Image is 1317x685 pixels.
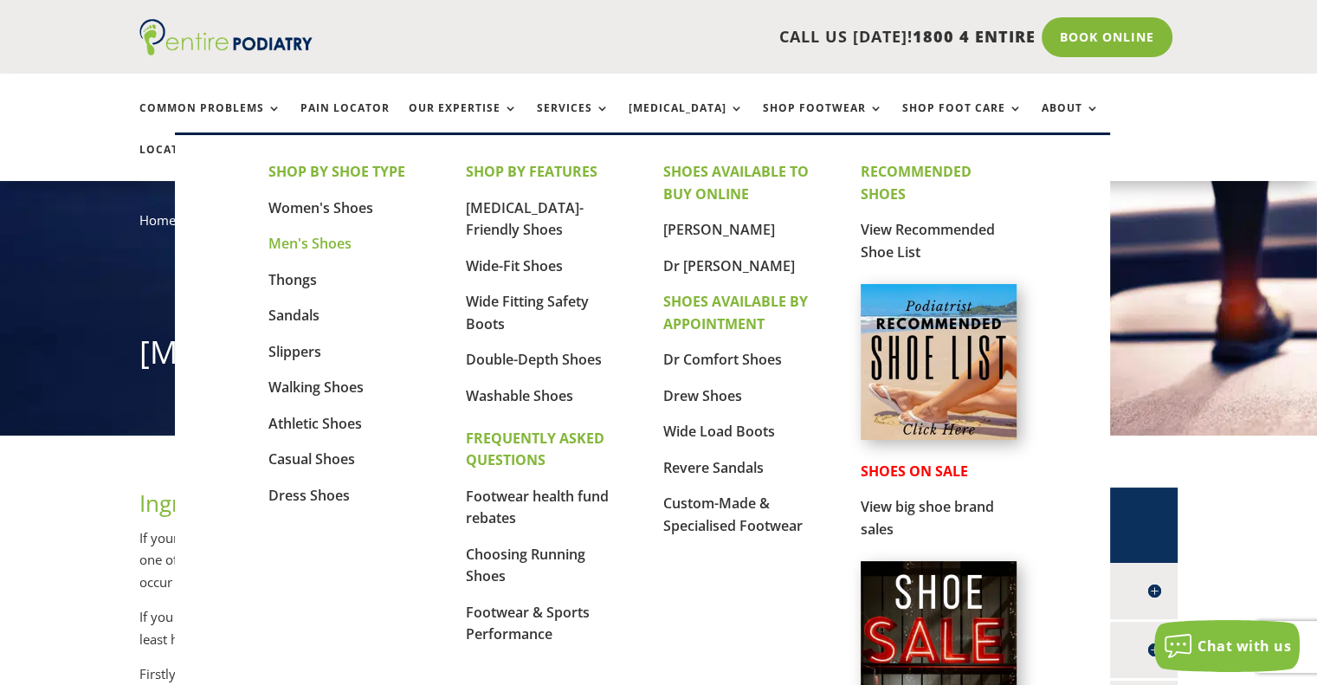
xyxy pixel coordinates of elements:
p: If your toenail seems to be ingrown, the first step is to call Entire [MEDICAL_DATA] to make an a... [139,527,813,607]
a: View big shoe brand sales [861,497,994,539]
a: Sandals [268,306,320,325]
a: Common Problems [139,102,281,139]
a: Book Online [1042,17,1172,57]
a: Wide-Fit Shoes [466,256,563,275]
a: Dr [PERSON_NAME] [663,256,795,275]
a: Double-Depth Shoes [466,350,602,369]
a: Shop Foot Care [902,102,1023,139]
strong: SHOP BY SHOE TYPE [268,162,405,181]
strong: SHOES AVAILABLE TO BUY ONLINE [663,162,809,204]
a: Wide Load Boots [663,422,775,441]
span: Ingrown toe treatment [139,488,378,519]
a: Locations [139,144,226,181]
a: Custom-Made & Specialised Footwear [663,494,803,535]
a: [MEDICAL_DATA] [629,102,744,139]
nav: breadcrumb [139,209,1178,244]
a: Dress Shoes [268,486,350,505]
strong: RECOMMENDED SHOES [861,162,972,204]
h1: [MEDICAL_DATA] Treatment [139,331,1178,383]
a: [MEDICAL_DATA]-Friendly Shoes [466,198,584,240]
a: Pain Locator [300,102,390,139]
a: Revere Sandals [663,458,764,477]
a: Drew Shoes [663,386,742,405]
a: Casual Shoes [268,449,355,469]
a: View Recommended Shoe List [861,220,995,262]
a: [PERSON_NAME] [663,220,775,239]
a: Footwear health fund rebates [466,487,609,528]
a: Shop Footwear [763,102,883,139]
span: Chat with us [1198,637,1291,656]
span: 1800 4 ENTIRE [913,26,1036,47]
a: Choosing Running Shoes [466,545,585,586]
a: Entire Podiatry [139,42,313,59]
a: Footwear & Sports Performance [466,603,590,644]
a: Athletic Shoes [268,414,362,433]
p: CALL US [DATE]! [379,26,1036,48]
a: About [1042,102,1100,139]
a: Services [537,102,610,139]
p: If you cannot see a podiatrist there are a few steps that you can take to ease your [MEDICAL_DATA... [139,606,813,663]
a: Thongs [268,270,317,289]
a: Men's Shoes [268,234,352,253]
a: Walking Shoes [268,378,364,397]
button: Chat with us [1154,620,1300,672]
strong: SHOP BY FEATURES [466,162,597,181]
a: Home [139,211,176,229]
img: logo (1) [139,19,313,55]
a: Podiatrist Recommended Shoe List Australia [861,426,1017,443]
strong: SHOES ON SALE [861,462,968,481]
a: Dr Comfort Shoes [663,350,782,369]
img: podiatrist-recommended-shoe-list-australia-entire-podiatry [861,284,1017,440]
strong: FREQUENTLY ASKED QUESTIONS [466,429,604,470]
strong: SHOES AVAILABLE BY APPOINTMENT [663,292,808,333]
a: Washable Shoes [466,386,573,405]
a: Women's Shoes [268,198,373,217]
a: Our Expertise [409,102,518,139]
a: Wide Fitting Safety Boots [466,292,589,333]
a: Slippers [268,342,321,361]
